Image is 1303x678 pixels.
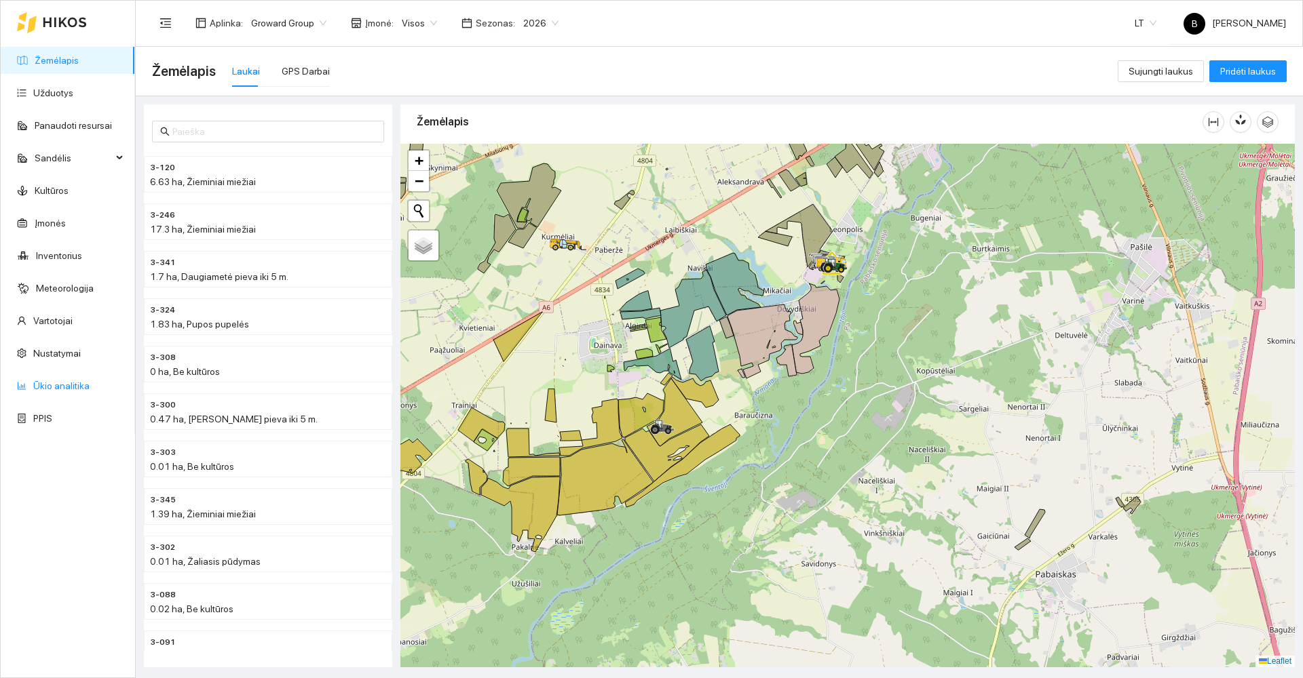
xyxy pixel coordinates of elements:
[33,348,81,359] a: Nustatymai
[160,127,170,136] span: search
[282,64,330,79] div: GPS Darbai
[1203,117,1224,127] span: column-width
[476,16,515,31] span: Sezonas :
[351,18,362,28] span: shop
[1209,66,1287,77] a: Pridėti laukus
[195,18,206,28] span: layout
[152,9,179,37] button: menu-fold
[232,64,260,79] div: Laukai
[409,151,429,171] a: Zoom in
[1118,66,1204,77] a: Sujungti laukus
[35,185,69,196] a: Kultūros
[150,224,256,235] span: 17.3 ha, Žieminiai miežiai
[365,16,394,31] span: Įmonė :
[1220,64,1276,79] span: Pridėti laukus
[1209,60,1287,82] button: Pridėti laukus
[415,172,423,189] span: −
[36,250,82,261] a: Inventorius
[150,509,256,519] span: 1.39 ha, Žieminiai miežiai
[150,589,176,601] span: 3-088
[210,16,243,31] span: Aplinka :
[150,351,176,364] span: 3-308
[35,144,112,172] span: Sandėlis
[150,366,220,377] span: 0 ha, Be kultūros
[150,161,175,174] span: 3-120
[409,171,429,191] a: Zoom out
[150,556,261,567] span: 0.01 ha, Žaliasis pūdymas
[1259,656,1291,666] a: Leaflet
[409,231,438,260] a: Layers
[33,315,73,326] a: Vartotojai
[152,60,216,82] span: Žemėlapis
[523,13,559,33] span: 2026
[417,102,1203,141] div: Žemėlapis
[1192,13,1198,35] span: B
[150,494,176,506] span: 3-345
[36,283,94,294] a: Meteorologija
[415,152,423,169] span: +
[35,218,66,228] a: Įmonės
[409,201,429,221] button: Initiate a new search
[402,13,437,33] span: Visos
[251,13,326,33] span: Groward Group
[150,256,176,269] span: 3-341
[150,176,256,187] span: 6.63 ha, Žieminiai miežiai
[33,87,73,98] a: Užduotys
[150,209,175,222] span: 3-246
[1184,18,1286,28] span: [PERSON_NAME]
[159,17,172,29] span: menu-fold
[1203,111,1224,133] button: column-width
[150,414,318,424] span: 0.47 ha, [PERSON_NAME] pieva iki 5 m.
[150,636,176,649] span: 3-091
[172,124,376,139] input: Paieška
[150,271,288,282] span: 1.7 ha, Daugiametė pieva iki 5 m.
[1118,60,1204,82] button: Sujungti laukus
[150,541,175,554] span: 3-302
[35,55,79,66] a: Žemėlapis
[35,120,112,131] a: Panaudoti resursai
[461,18,472,28] span: calendar
[150,399,176,412] span: 3-300
[150,461,234,472] span: 0.01 ha, Be kultūros
[150,603,233,614] span: 0.02 ha, Be kultūros
[150,304,175,317] span: 3-324
[1135,13,1156,33] span: LT
[150,319,249,330] span: 1.83 ha, Pupos pupelės
[33,413,52,424] a: PPIS
[33,380,90,391] a: Ūkio analitika
[150,446,176,459] span: 3-303
[1129,64,1193,79] span: Sujungti laukus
